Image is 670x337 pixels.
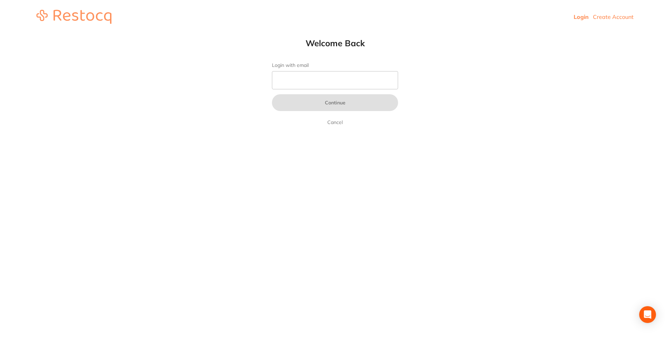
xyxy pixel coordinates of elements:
button: Continue [272,94,398,111]
div: Open Intercom Messenger [639,306,656,323]
img: restocq_logo.svg [36,10,111,24]
a: Create Account [593,13,634,20]
h1: Welcome Back [258,38,412,48]
a: Cancel [326,118,344,126]
label: Login with email [272,62,398,68]
a: Login [574,13,589,20]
